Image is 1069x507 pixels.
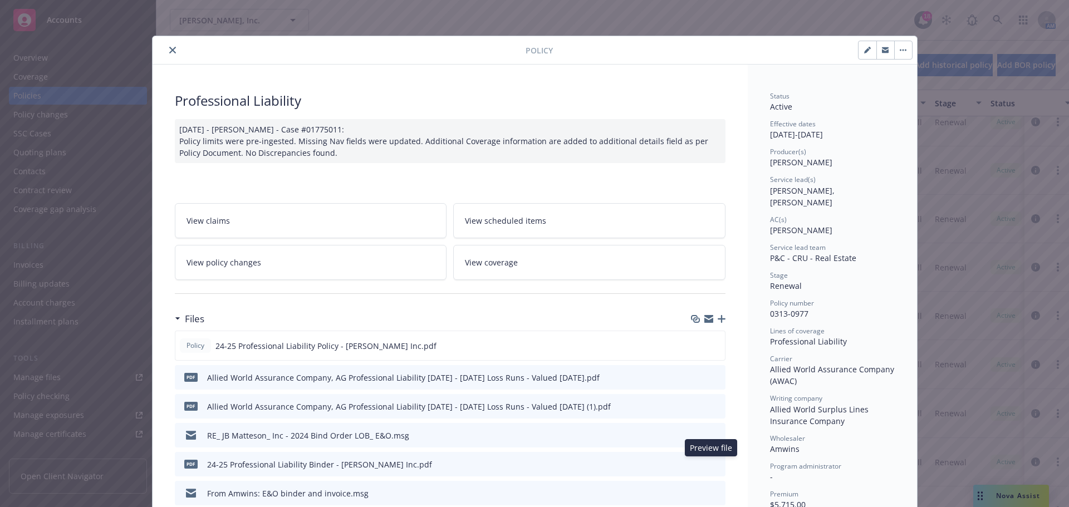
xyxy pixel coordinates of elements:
[465,257,518,268] span: View coverage
[184,341,207,351] span: Policy
[685,439,737,456] div: Preview file
[770,336,895,347] div: Professional Liability
[770,185,837,208] span: [PERSON_NAME], [PERSON_NAME]
[175,245,447,280] a: View policy changes
[770,393,822,403] span: Writing company
[770,298,814,308] span: Policy number
[693,430,702,441] button: download file
[770,280,802,291] span: Renewal
[207,401,611,412] div: Allied World Assurance Company, AG Professional Liability [DATE] - [DATE] Loss Runs - Valued [DAT...
[465,215,546,227] span: View scheduled items
[770,434,805,443] span: Wholesaler
[691,459,700,470] button: download file
[185,312,204,326] h3: Files
[770,364,896,386] span: Allied World Assurance Company (AWAC)
[770,225,832,235] span: [PERSON_NAME]
[207,430,409,441] div: RE_ JB Matteson_ Inc - 2024 Bind Order LOB_ E&O.msg
[453,245,725,280] a: View coverage
[770,157,832,168] span: [PERSON_NAME]
[770,253,856,263] span: P&C - CRU - Real Estate
[184,402,198,410] span: pdf
[770,91,790,101] span: Status
[711,430,721,441] button: preview file
[711,401,721,412] button: preview file
[770,101,792,112] span: Active
[770,270,788,280] span: Stage
[770,119,816,129] span: Effective dates
[770,489,798,499] span: Premium
[693,488,702,499] button: download file
[770,461,841,471] span: Program administrator
[711,488,721,499] button: preview file
[175,312,204,326] div: Files
[770,175,816,184] span: Service lead(s)
[184,373,198,381] span: pdf
[770,326,825,336] span: Lines of coverage
[770,243,826,252] span: Service lead team
[175,119,725,163] div: [DATE] - [PERSON_NAME] - Case #01775011: Policy limits were pre-ingested. Missing Nav fields were...
[770,444,800,454] span: Amwins
[709,459,721,470] button: preview file
[710,340,720,352] button: preview file
[175,203,447,238] a: View claims
[526,45,553,56] span: Policy
[187,215,230,227] span: View claims
[693,372,702,383] button: download file
[166,43,179,57] button: close
[693,340,702,352] button: download file
[770,471,773,482] span: -
[207,488,369,499] div: From Amwins: E&O binder and invoice.msg
[770,215,787,224] span: AC(s)
[770,308,808,319] span: 0313-0977
[187,257,261,268] span: View policy changes
[693,401,702,412] button: download file
[711,372,721,383] button: preview file
[770,119,895,140] div: [DATE] - [DATE]
[770,354,792,363] span: Carrier
[207,372,600,383] div: Allied World Assurance Company, AG Professional Liability [DATE] - [DATE] Loss Runs - Valued [DAT...
[184,460,198,468] span: pdf
[215,340,437,352] span: 24-25 Professional Liability Policy - [PERSON_NAME] Inc.pdf
[207,459,432,470] div: 24-25 Professional Liability Binder - [PERSON_NAME] Inc.pdf
[770,147,806,156] span: Producer(s)
[770,404,871,426] span: Allied World Surplus Lines Insurance Company
[175,91,725,110] div: Professional Liability
[453,203,725,238] a: View scheduled items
